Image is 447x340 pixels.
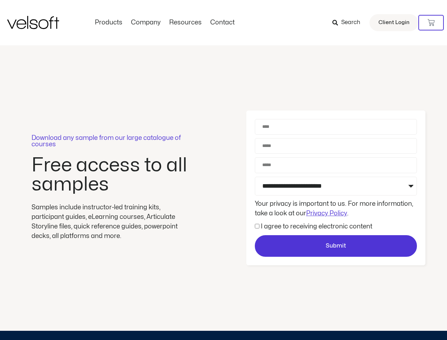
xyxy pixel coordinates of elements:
[255,235,417,257] button: Submit
[306,210,347,216] a: Privacy Policy
[341,18,360,27] span: Search
[31,156,191,194] h2: Free access to all samples
[7,16,59,29] img: Velsoft Training Materials
[165,19,206,27] a: ResourcesMenu Toggle
[31,135,191,148] p: Download any sample from our large catalogue of courses
[369,14,418,31] a: Client Login
[127,19,165,27] a: CompanyMenu Toggle
[326,242,346,251] span: Submit
[332,17,365,29] a: Search
[261,223,372,229] label: I agree to receiving electronic content
[206,19,239,27] a: ContactMenu Toggle
[378,18,409,27] span: Client Login
[91,19,127,27] a: ProductsMenu Toggle
[31,203,191,241] div: Samples include instructor-led training kits, participant guides, eLearning courses, Articulate S...
[253,199,419,218] div: Your privacy is important to us. For more information, take a look at our .
[91,19,239,27] nav: Menu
